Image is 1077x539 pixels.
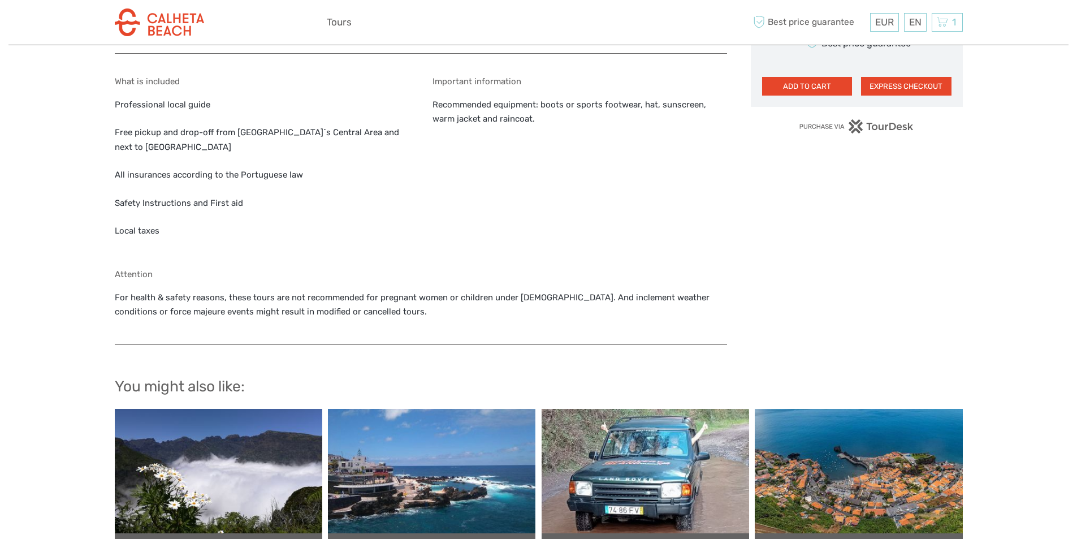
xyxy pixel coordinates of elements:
[115,126,409,154] p: Free pickup and drop-off from [GEOGRAPHIC_DATA]´s Central Area and next to [GEOGRAPHIC_DATA]
[115,378,963,396] h2: You might also like:
[130,18,144,31] button: Open LiveChat chat widget
[432,76,727,87] h5: Important information
[904,13,927,32] div: EN
[875,16,894,28] span: EUR
[861,77,951,96] button: EXPRESS CHECKOUT
[16,20,128,29] p: We're away right now. Please check back later!
[799,119,914,133] img: PurchaseViaTourDesk.png
[432,98,727,127] p: Recommended equipment: boots or sports footwear, hat, sunscreen, warm jacket and raincoat.
[115,8,204,36] img: 3283-3bafb1e0-d569-4aa5-be6e-c19ca52e1a4a_logo_small.png
[115,168,409,183] p: All insurances according to the Portuguese law
[762,77,853,96] button: ADD TO CART
[115,196,409,211] p: Safety Instructions and First aid
[950,16,958,28] span: 1
[115,98,409,113] p: Professional local guide
[115,76,409,87] h5: What is included
[115,224,409,239] p: Local taxes
[327,14,352,31] a: Tours
[115,291,727,320] p: For health & safety reasons, these tours are not recommended for pregnant women or children under...
[115,269,727,279] h5: Attention
[751,13,867,32] span: Best price guarantee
